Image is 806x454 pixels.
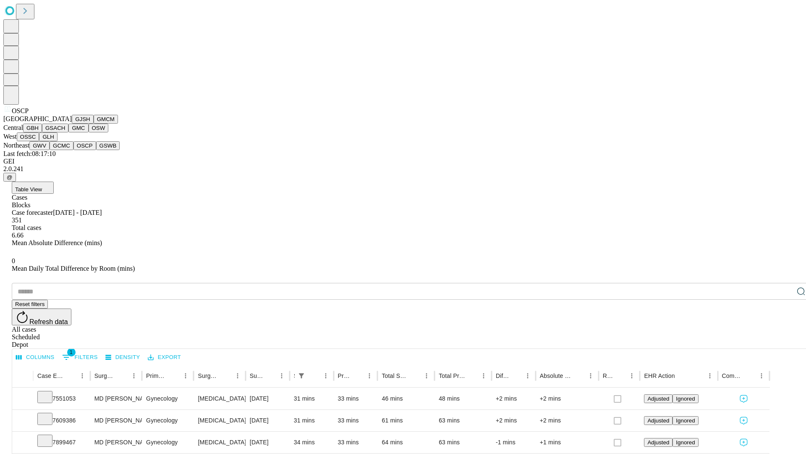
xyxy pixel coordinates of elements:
button: Adjusted [644,438,673,447]
div: Total Scheduled Duration [382,372,408,379]
button: Refresh data [12,309,71,325]
button: Sort [220,370,232,382]
div: Gynecology [146,432,189,453]
div: EHR Action [644,372,675,379]
span: Case forecaster [12,209,53,216]
div: [MEDICAL_DATA] INJECTION IMPLANT MATERIAL SUBMUCOSAL [MEDICAL_DATA] [198,432,241,453]
button: Sort [168,370,180,382]
div: 7551053 [37,388,86,409]
button: Menu [585,370,597,382]
div: [DATE] [250,388,285,409]
span: Table View [15,186,42,193]
span: Mean Daily Total Difference by Room (mins) [12,265,135,272]
div: +2 mins [496,388,531,409]
span: Total cases [12,224,41,231]
div: Primary Service [146,372,167,379]
div: MD [PERSON_NAME] [94,410,138,431]
div: 7899467 [37,432,86,453]
button: OSSC [17,132,39,141]
div: 46 mins [382,388,430,409]
button: Sort [510,370,522,382]
button: Menu [76,370,88,382]
button: Menu [626,370,638,382]
div: 31 mins [294,410,330,431]
button: GLH [39,132,57,141]
span: Central [3,124,23,131]
button: Export [146,351,183,364]
button: GMC [68,124,88,132]
button: Reset filters [12,300,48,309]
button: Ignored [673,394,698,403]
button: Menu [704,370,716,382]
div: MD [PERSON_NAME] [94,388,138,409]
div: 63 mins [439,432,487,453]
span: Ignored [676,417,695,424]
div: Scheduled In Room Duration [294,372,295,379]
span: 351 [12,216,22,224]
button: Menu [232,370,243,382]
button: GWV [29,141,50,150]
button: Show filters [296,370,307,382]
button: @ [3,173,16,182]
div: 33 mins [338,432,374,453]
div: 64 mins [382,432,430,453]
div: [DATE] [250,410,285,431]
div: MD [PERSON_NAME] [94,432,138,453]
div: +2 mins [540,410,594,431]
div: 61 mins [382,410,430,431]
div: Surgery Name [198,372,219,379]
button: GSWB [96,141,120,150]
button: Sort [308,370,320,382]
div: Gynecology [146,388,189,409]
button: Menu [364,370,375,382]
div: 31 mins [294,388,330,409]
div: 33 mins [338,410,374,431]
div: [MEDICAL_DATA] INJECTION IMPLANT MATERIAL SUBMUCOSAL [MEDICAL_DATA] [198,410,241,431]
div: Surgery Date [250,372,263,379]
button: Density [103,351,142,364]
div: 2.0.241 [3,165,803,173]
button: GSACH [42,124,68,132]
div: -1 mins [496,432,531,453]
div: Total Predicted Duration [439,372,465,379]
button: Sort [65,370,76,382]
button: GMCM [94,115,118,124]
span: 6.66 [12,232,24,239]
button: Sort [744,370,756,382]
div: +1 mins [540,432,594,453]
button: Ignored [673,438,698,447]
button: Sort [264,370,276,382]
div: GEI [3,158,803,165]
button: Menu [180,370,191,382]
div: [DATE] [250,432,285,453]
button: Menu [421,370,432,382]
button: GJSH [72,115,94,124]
span: [DATE] - [DATE] [53,209,102,216]
div: Case Epic Id [37,372,64,379]
button: Menu [522,370,534,382]
button: Sort [409,370,421,382]
button: Show filters [60,351,100,364]
button: OSW [89,124,109,132]
div: Comments [722,372,743,379]
button: Expand [16,392,29,406]
button: Expand [16,414,29,428]
div: 33 mins [338,388,374,409]
span: Last fetch: 08:17:10 [3,150,56,157]
button: Sort [116,370,128,382]
button: GCMC [50,141,73,150]
button: GBH [23,124,42,132]
div: +2 mins [540,388,594,409]
button: Adjusted [644,394,673,403]
span: OSCP [12,107,29,114]
button: Sort [352,370,364,382]
button: Menu [320,370,332,382]
span: 1 [67,348,76,356]
button: Sort [466,370,478,382]
button: Ignored [673,416,698,425]
div: 1 active filter [296,370,307,382]
button: Sort [573,370,585,382]
button: Adjusted [644,416,673,425]
span: Mean Absolute Difference (mins) [12,239,102,246]
span: Adjusted [647,396,669,402]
